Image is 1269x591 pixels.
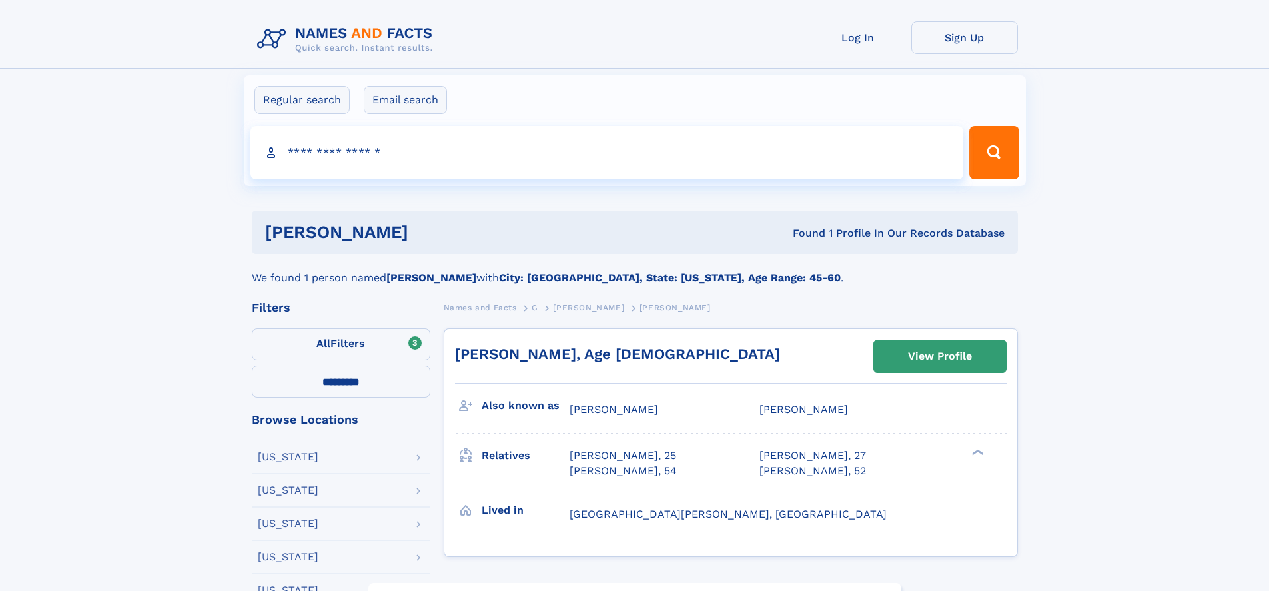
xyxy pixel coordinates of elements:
[759,403,848,416] span: [PERSON_NAME]
[252,21,444,57] img: Logo Names and Facts
[570,464,677,478] a: [PERSON_NAME], 54
[482,394,570,417] h3: Also known as
[482,444,570,467] h3: Relatives
[364,86,447,114] label: Email search
[570,508,887,520] span: [GEOGRAPHIC_DATA][PERSON_NAME], [GEOGRAPHIC_DATA]
[265,224,601,241] h1: [PERSON_NAME]
[444,299,517,316] a: Names and Facts
[532,303,538,312] span: G
[570,403,658,416] span: [PERSON_NAME]
[908,341,972,372] div: View Profile
[252,328,430,360] label: Filters
[250,126,964,179] input: search input
[553,299,624,316] a: [PERSON_NAME]
[805,21,911,54] a: Log In
[911,21,1018,54] a: Sign Up
[600,226,1005,241] div: Found 1 Profile In Our Records Database
[553,303,624,312] span: [PERSON_NAME]
[969,126,1019,179] button: Search Button
[455,346,780,362] a: [PERSON_NAME], Age [DEMOGRAPHIC_DATA]
[258,518,318,529] div: [US_STATE]
[969,448,985,457] div: ❯
[258,485,318,496] div: [US_STATE]
[639,303,711,312] span: [PERSON_NAME]
[252,414,430,426] div: Browse Locations
[532,299,538,316] a: G
[499,271,841,284] b: City: [GEOGRAPHIC_DATA], State: [US_STATE], Age Range: 45-60
[759,448,866,463] a: [PERSON_NAME], 27
[874,340,1006,372] a: View Profile
[252,254,1018,286] div: We found 1 person named with .
[254,86,350,114] label: Regular search
[570,448,676,463] a: [PERSON_NAME], 25
[258,552,318,562] div: [US_STATE]
[386,271,476,284] b: [PERSON_NAME]
[759,464,866,478] a: [PERSON_NAME], 52
[316,337,330,350] span: All
[252,302,430,314] div: Filters
[258,452,318,462] div: [US_STATE]
[482,499,570,522] h3: Lived in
